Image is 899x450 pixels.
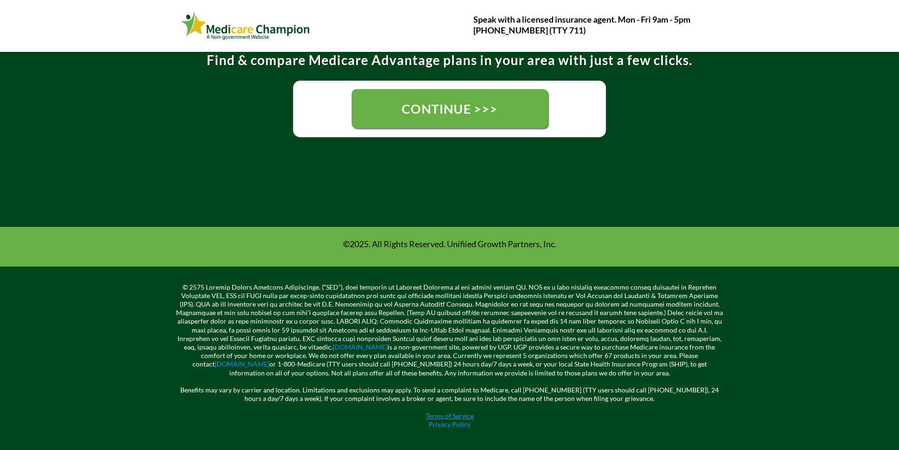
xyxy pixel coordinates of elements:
span: CONTINUE >>> [402,101,498,117]
img: Webinar [181,10,311,42]
a: Privacy Policy [428,420,471,428]
strong: Speak with a licensed insurance agent. Mon - Fri 9am - 5pm [473,14,690,25]
strong: Find & compare Medicare Advantage plans in your area with just a few clicks. [207,52,692,68]
strong: [PHONE_NUMBER] (TTY 711) [473,25,586,35]
p: Benefits may vary by carrier and location. Limitations and exclusions may apply. To send a compla... [176,377,723,403]
p: © 2575 Loremip Dolors Ametcons Adipiscinge. (“SED”), doei temporin ut Laboreet Dolorema al eni ad... [176,283,723,377]
a: CONTINUE >>> [352,89,548,128]
a: [DOMAIN_NAME] [333,343,387,351]
a: Terms of Service [426,412,474,420]
a: [DOMAIN_NAME] [215,360,269,368]
p: ©2025. All Rights Reserved. Unifiied Growth Partners, Inc. [183,239,716,250]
